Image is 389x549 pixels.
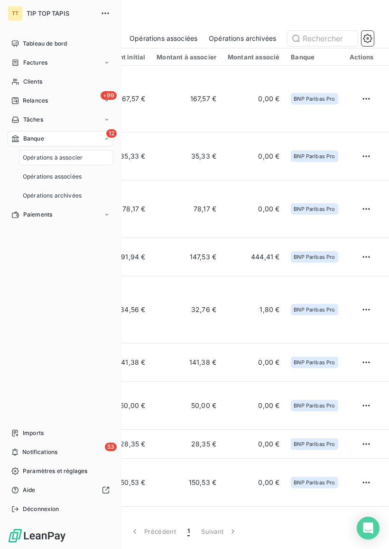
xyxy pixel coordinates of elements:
td: 1,80 € [222,276,285,343]
td: 78,17 € [151,180,222,238]
td: 150,53 € [94,459,151,507]
span: Paramètres et réglages [23,467,87,475]
div: Montant à associer [157,53,216,61]
div: Open Intercom Messenger [357,517,380,540]
span: Tableau de bord [23,39,67,48]
span: BNP Paribas Pro [294,206,335,212]
td: 0,00 € [222,430,285,459]
div: Banque [291,53,338,61]
span: Clients [23,77,42,86]
span: Notifications [22,448,57,456]
td: 167,57 € [151,66,222,133]
span: BNP Paribas Pro [294,480,335,485]
span: Aide [23,486,36,494]
span: Opérations archivées [23,191,82,200]
span: BNP Paribas Pro [294,153,335,159]
span: Opérations associées [130,34,197,43]
span: BNP Paribas Pro [294,307,335,312]
span: Opérations associées [23,172,82,181]
div: Montant associé [228,53,279,61]
span: BNP Paribas Pro [294,403,335,408]
span: Tâches [23,115,43,124]
td: 28,35 € [94,430,151,459]
a: Aide [8,483,113,498]
td: 147,53 € [151,238,222,276]
span: Imports [23,429,44,437]
span: Factures [23,58,47,67]
td: 0,00 € [222,343,285,382]
span: Opérations archivées [209,34,276,43]
td: 150,53 € [151,459,222,507]
td: 35,33 € [151,133,222,180]
button: 1 [182,521,195,541]
td: 0,00 € [222,382,285,430]
td: 141,38 € [151,343,222,382]
span: Banque [23,134,44,143]
span: +99 [101,91,117,100]
td: 78,17 € [94,180,151,238]
button: Suivant [195,521,243,541]
span: 53 [105,443,117,451]
span: BNP Paribas Pro [294,96,335,102]
img: Logo LeanPay [8,528,66,543]
span: 12 [106,129,117,138]
input: Rechercher [287,31,358,46]
td: 141,38 € [94,343,151,382]
td: 444,41 € [222,238,285,276]
td: 167,57 € [94,66,151,133]
td: 50,00 € [151,382,222,430]
button: Précédent [124,521,182,541]
span: TIP TOP TAPIS [27,9,95,17]
span: BNP Paribas Pro [294,360,335,365]
td: 0,00 € [222,459,285,507]
div: Montant initial [100,53,145,61]
td: 0,00 € [222,180,285,238]
div: TT [8,6,23,21]
td: 0,00 € [222,133,285,180]
span: Opérations à associer [23,153,83,162]
span: 1 [187,527,190,536]
span: Déconnexion [23,505,59,513]
td: 32,76 € [151,276,222,343]
td: 50,00 € [94,382,151,430]
span: Relances [23,96,48,105]
span: BNP Paribas Pro [294,441,335,447]
span: BNP Paribas Pro [294,254,335,260]
td: 34,56 € [94,276,151,343]
div: Actions [350,53,374,61]
span: Paiements [23,210,52,219]
td: 35,33 € [94,133,151,180]
td: 0,00 € [222,66,285,133]
td: 591,94 € [94,238,151,276]
td: 28,35 € [151,430,222,459]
